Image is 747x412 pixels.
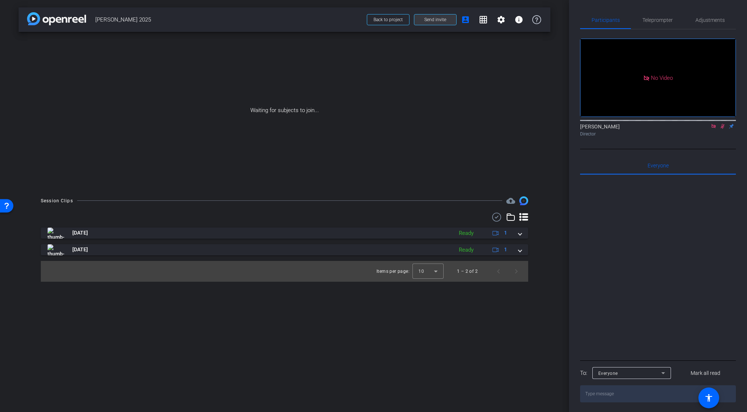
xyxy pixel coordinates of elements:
img: thumb-nail [47,244,64,255]
button: Mark all read [675,366,736,380]
span: Everyone [598,371,618,376]
mat-icon: account_box [461,15,470,24]
span: Mark all read [691,369,720,377]
div: Waiting for subjects to join... [19,32,550,189]
div: Ready [455,246,477,254]
span: [DATE] [72,229,88,237]
img: Session clips [519,196,528,205]
mat-expansion-panel-header: thumb-nail[DATE]Ready1 [41,228,528,239]
span: Everyone [648,163,669,168]
span: Send invite [424,17,446,23]
span: Back to project [373,17,403,22]
mat-icon: cloud_upload [506,196,515,205]
mat-icon: accessibility [704,393,713,402]
span: 1 [504,229,507,237]
button: Back to project [367,14,409,25]
span: No Video [651,74,673,81]
img: thumb-nail [47,228,64,239]
span: 1 [504,246,507,254]
button: Send invite [414,14,457,25]
div: Items per page: [376,268,409,275]
span: Adjustments [695,17,725,23]
mat-icon: grid_on [479,15,488,24]
div: Ready [455,229,477,238]
div: Session Clips [41,197,73,205]
mat-expansion-panel-header: thumb-nail[DATE]Ready1 [41,244,528,255]
div: To: [580,369,587,377]
img: app-logo [27,12,86,25]
span: Destinations for your clips [506,196,515,205]
span: [PERSON_NAME] 2025 [95,12,362,27]
div: [PERSON_NAME] [580,123,736,137]
div: Director [580,131,736,137]
span: [DATE] [72,246,88,254]
button: Next page [507,262,525,280]
span: Teleprompter [642,17,673,23]
button: Previous page [490,262,507,280]
mat-icon: settings [497,15,506,24]
mat-icon: info [514,15,523,24]
span: Participants [592,17,620,23]
div: 1 – 2 of 2 [457,268,478,275]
